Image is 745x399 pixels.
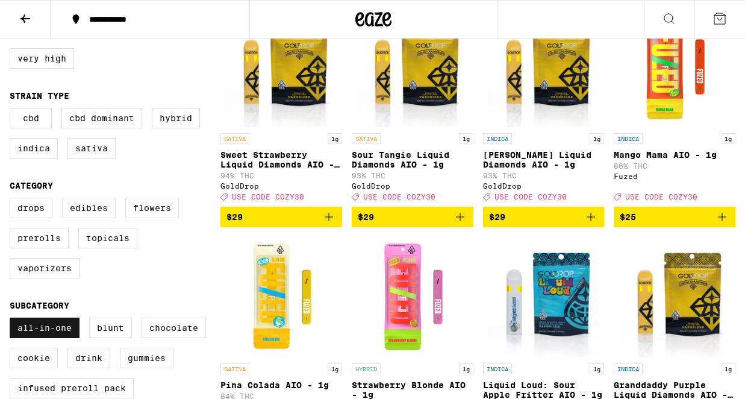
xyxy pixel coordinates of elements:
p: 1g [721,363,735,374]
label: Flowers [125,198,179,218]
label: Topicals [78,228,137,248]
p: HYBRID [352,363,381,374]
label: Infused Preroll Pack [10,378,134,398]
p: 1g [590,363,604,374]
img: GoldDrop - Sour Tangie Liquid Diamonds AIO - 1g [357,7,468,127]
label: Sativa [67,138,116,159]
div: GoldDrop [352,182,473,190]
p: Sour Tangie Liquid Diamonds AIO - 1g [352,150,473,169]
p: 1g [590,133,604,144]
p: Sweet Strawberry Liquid Diamonds AIO - 1g [220,150,342,169]
button: Add to bag [483,207,605,227]
p: SATIVA [220,363,249,374]
p: 94% THC [220,172,342,180]
button: Add to bag [220,207,342,227]
p: 93% THC [483,172,605,180]
p: Mango Mama AIO - 1g [614,150,735,160]
label: Drops [10,198,52,218]
legend: Strain Type [10,91,69,101]
img: GoldDrop - Liquid Loud: Sour Apple Fritter AIO - 1g [488,237,599,357]
label: Chocolate [142,318,206,338]
label: Indica [10,138,58,159]
label: Cookie [10,348,58,368]
a: Open page for Sweet Strawberry Liquid Diamonds AIO - 1g from GoldDrop [220,7,342,207]
span: USE CODE COZY30 [232,193,304,201]
p: [PERSON_NAME] Liquid Diamonds AIO - 1g [483,150,605,169]
a: Open page for Sour Tangie Liquid Diamonds AIO - 1g from GoldDrop [352,7,473,207]
p: 86% THC [614,162,735,170]
img: GoldDrop - King Louis Liquid Diamonds AIO - 1g [488,7,599,127]
button: Add to bag [614,207,735,227]
p: INDICA [614,133,643,144]
p: Pina Colada AIO - 1g [220,380,342,390]
span: USE CODE COZY30 [494,193,567,201]
span: $29 [489,212,505,222]
a: Open page for Mango Mama AIO - 1g from Fuzed [614,7,735,207]
p: 1g [459,133,473,144]
p: 1g [328,133,342,144]
p: 93% THC [352,172,473,180]
label: Hybrid [152,108,200,128]
p: INDICA [483,133,512,144]
p: 1g [721,133,735,144]
label: All-In-One [10,318,79,338]
label: CBD [10,108,52,128]
legend: Category [10,181,53,190]
span: $25 [620,212,636,222]
img: Fuzed - Mango Mama AIO - 1g [614,7,735,127]
span: USE CODE COZY30 [625,193,697,201]
p: INDICA [483,363,512,374]
img: Fuzed - Strawberry Blonde AIO - 1g [352,237,473,357]
span: $29 [358,212,374,222]
label: Vaporizers [10,258,79,278]
p: SATIVA [352,133,381,144]
div: GoldDrop [220,182,342,190]
div: GoldDrop [483,182,605,190]
span: Hi. Need any help? [7,8,87,18]
p: SATIVA [220,133,249,144]
label: Prerolls [10,228,69,248]
label: Edibles [62,198,116,218]
label: Drink [67,348,110,368]
label: Gummies [120,348,173,368]
span: USE CODE COZY30 [363,193,435,201]
legend: Subcategory [10,301,69,310]
p: 1g [328,363,342,374]
label: CBD Dominant [61,108,142,128]
span: $29 [226,212,243,222]
p: INDICA [614,363,643,374]
label: Very High [10,48,74,69]
button: Add to bag [352,207,473,227]
label: Blunt [89,318,132,338]
p: 1g [459,363,473,374]
img: GoldDrop - Granddaddy Purple Liquid Diamonds AIO - 1g [619,237,731,357]
img: Fuzed - Pina Colada AIO - 1g [221,237,341,357]
a: Open page for King Louis Liquid Diamonds AIO - 1g from GoldDrop [483,7,605,207]
img: GoldDrop - Sweet Strawberry Liquid Diamonds AIO - 1g [225,7,337,127]
div: Fuzed [614,172,735,180]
